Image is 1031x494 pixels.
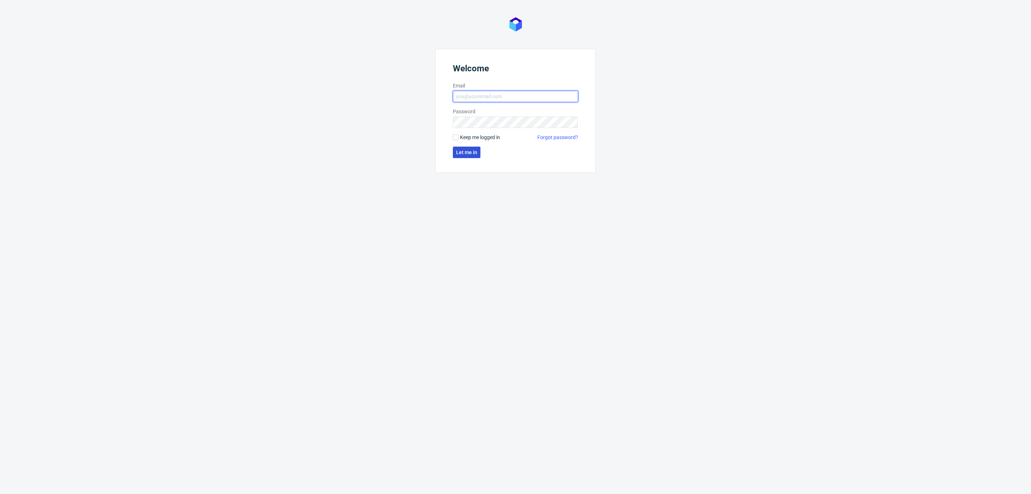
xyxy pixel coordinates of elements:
header: Welcome [453,63,578,76]
input: you@youremail.com [453,91,578,102]
label: Password [453,108,578,115]
a: Forgot password? [537,134,578,141]
span: Keep me logged in [460,134,500,141]
label: Email [453,82,578,89]
button: Let me in [453,147,480,158]
span: Let me in [456,150,477,155]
